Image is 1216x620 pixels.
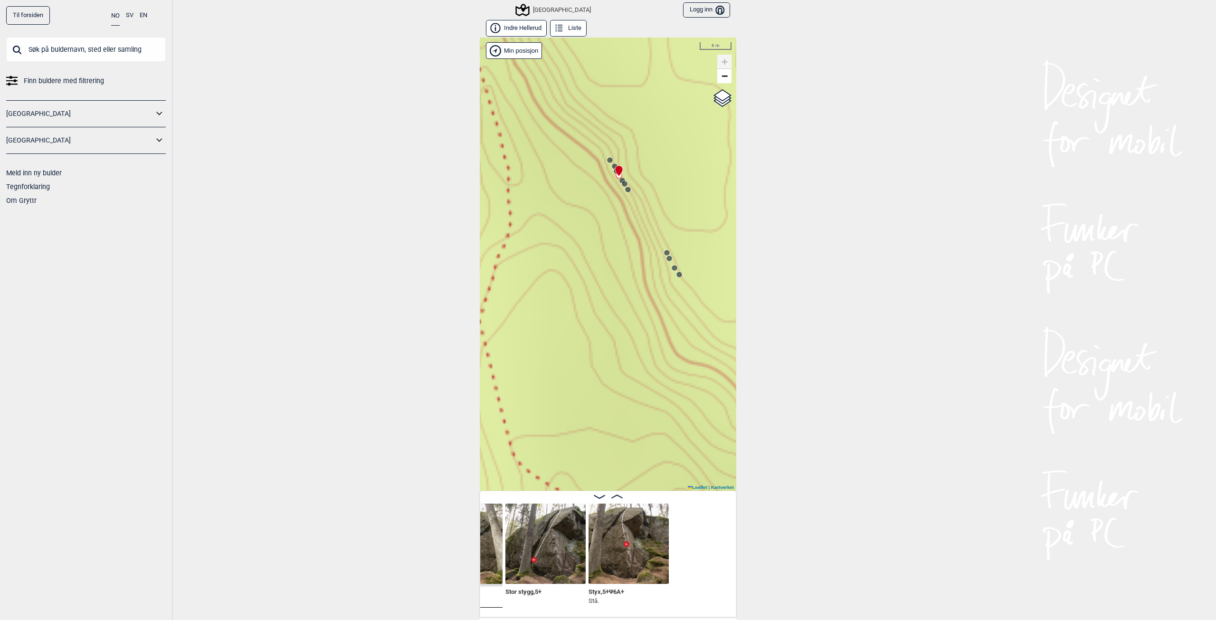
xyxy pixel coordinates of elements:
[6,74,166,88] a: Finn buldere med filtrering
[550,20,587,37] button: Liste
[140,6,147,25] button: EN
[517,4,591,16] div: [GEOGRAPHIC_DATA]
[717,55,731,69] a: Zoom in
[717,69,731,83] a: Zoom out
[111,6,120,26] button: NO
[722,70,728,82] span: −
[6,197,37,204] a: Om Gryttr
[683,2,730,18] button: Logg inn
[505,586,541,595] span: Stor stygg , 5+
[6,37,166,62] input: Søk på buldernavn, sted eller samling
[6,134,153,147] a: [GEOGRAPHIC_DATA]
[713,88,731,109] a: Layers
[589,586,624,595] span: Styx , 5+ Ψ 6A+
[711,485,734,490] a: Kartverket
[708,485,710,490] span: |
[589,504,669,584] img: Styx 200517
[700,42,731,50] div: 5 m
[722,56,728,67] span: +
[126,6,133,25] button: SV
[486,42,542,59] div: Vis min posisjon
[6,169,62,177] a: Meld inn ny bulder
[589,596,624,606] p: Stå.
[688,485,707,490] a: Leaflet
[6,183,50,191] a: Tegnforklaring
[486,20,547,37] button: Indre Hellerud
[6,6,50,25] a: Til forsiden
[505,504,586,584] img: Stor stygg 200517
[24,74,104,88] span: Finn buldere med filtrering
[6,107,153,121] a: [GEOGRAPHIC_DATA]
